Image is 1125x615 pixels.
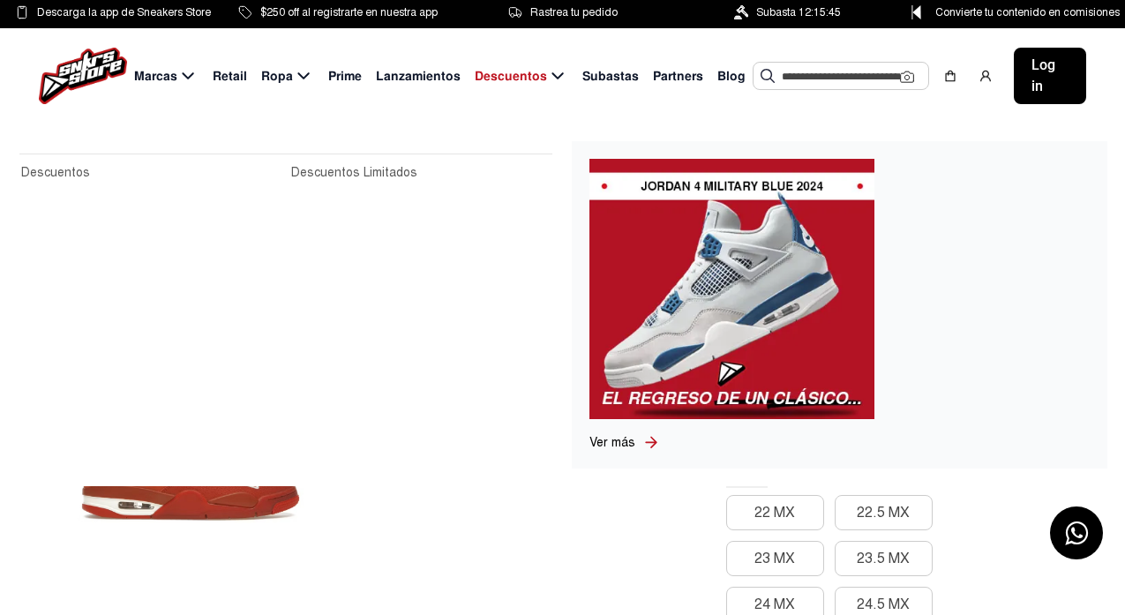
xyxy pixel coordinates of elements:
[979,69,993,83] img: user
[900,70,914,84] img: Cámara
[1031,55,1069,97] span: Log in
[726,541,824,576] button: 23 MX
[260,3,438,22] span: $250 off al registrarte en nuestra app
[21,163,281,183] a: Descuentos
[376,67,461,86] span: Lanzamientos
[328,67,362,86] span: Prime
[37,3,211,22] span: Descarga la app de Sneakers Store
[756,3,841,22] span: Subasta 12:15:45
[589,433,642,452] a: Ver más
[835,495,933,530] button: 22.5 MX
[717,67,746,86] span: Blog
[726,495,824,530] button: 22 MX
[261,67,293,86] span: Ropa
[943,69,957,83] img: shopping
[653,67,703,86] span: Partners
[582,67,639,86] span: Subastas
[291,163,551,183] a: Descuentos Limitados
[835,541,933,576] button: 23.5 MX
[213,67,247,86] span: Retail
[589,435,635,450] span: Ver más
[761,69,775,83] img: Buscar
[530,3,618,22] span: Rastrea tu pedido
[134,67,177,86] span: Marcas
[39,48,127,104] img: logo
[905,5,927,19] img: Control Point Icon
[475,67,547,86] span: Descuentos
[935,3,1120,22] span: Convierte tu contenido en comisiones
